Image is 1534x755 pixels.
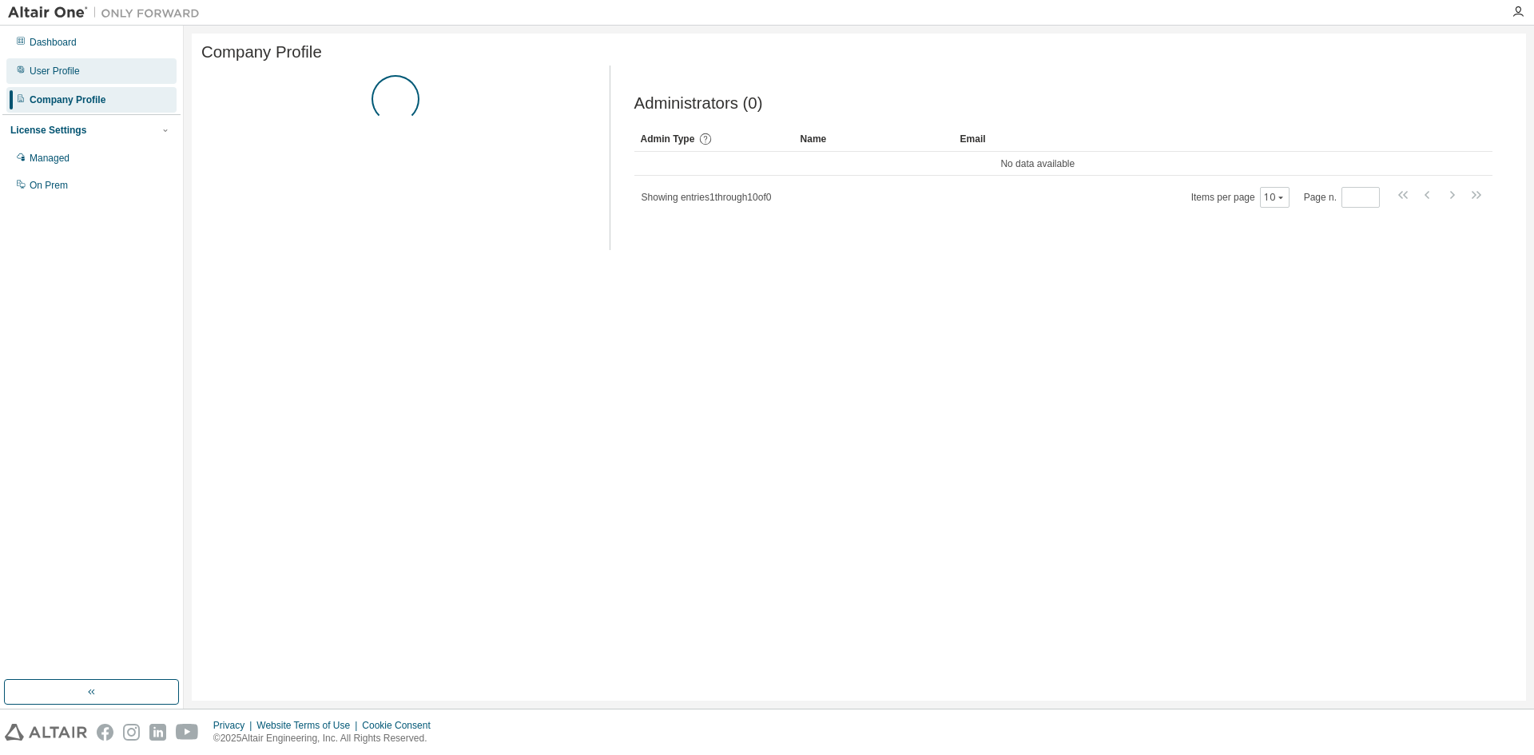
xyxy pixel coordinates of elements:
[1264,191,1286,204] button: 10
[801,126,948,152] div: Name
[30,179,68,192] div: On Prem
[256,719,362,732] div: Website Terms of Use
[641,133,695,145] span: Admin Type
[362,719,439,732] div: Cookie Consent
[30,93,105,106] div: Company Profile
[123,724,140,741] img: instagram.svg
[213,732,440,745] p: © 2025 Altair Engineering, Inc. All Rights Reserved.
[201,43,322,62] span: Company Profile
[30,152,70,165] div: Managed
[213,719,256,732] div: Privacy
[30,36,77,49] div: Dashboard
[642,192,772,203] span: Showing entries 1 through 10 of 0
[149,724,166,741] img: linkedin.svg
[960,126,1107,152] div: Email
[176,724,199,741] img: youtube.svg
[10,124,86,137] div: License Settings
[634,152,1442,176] td: No data available
[1191,187,1290,208] span: Items per page
[8,5,208,21] img: Altair One
[97,724,113,741] img: facebook.svg
[634,94,763,113] span: Administrators (0)
[5,724,87,741] img: altair_logo.svg
[1304,187,1380,208] span: Page n.
[30,65,80,77] div: User Profile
